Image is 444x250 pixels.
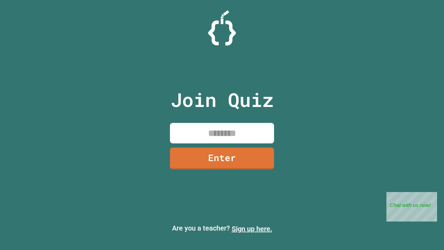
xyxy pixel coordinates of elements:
a: Sign up here. [232,225,272,233]
a: Enter [170,148,274,169]
img: Logo.svg [208,10,236,45]
p: Join Quiz [171,85,274,114]
iframe: chat widget [386,192,437,222]
p: Are you a teacher? [6,223,438,234]
iframe: chat widget [415,222,437,243]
